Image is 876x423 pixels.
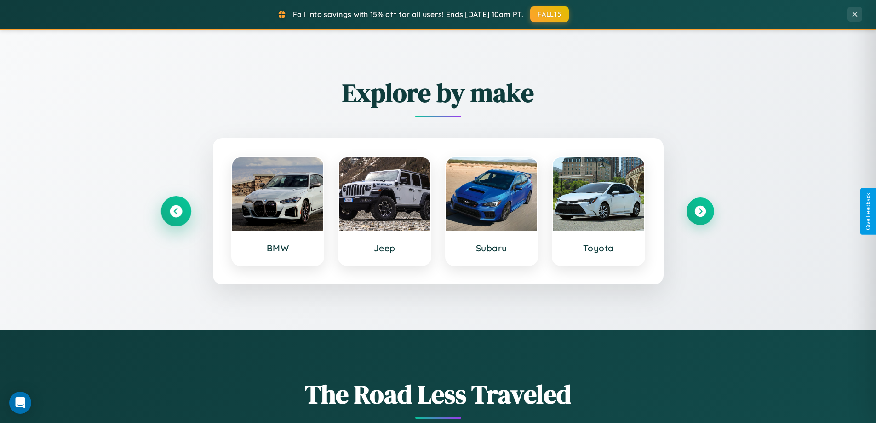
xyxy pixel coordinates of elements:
[530,6,569,22] button: FALL15
[9,392,31,414] div: Open Intercom Messenger
[293,10,523,19] span: Fall into savings with 15% off for all users! Ends [DATE] 10am PT.
[162,377,714,412] h1: The Road Less Traveled
[562,243,635,254] h3: Toyota
[241,243,315,254] h3: BMW
[162,75,714,110] h2: Explore by make
[865,193,871,230] div: Give Feedback
[348,243,421,254] h3: Jeep
[455,243,528,254] h3: Subaru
